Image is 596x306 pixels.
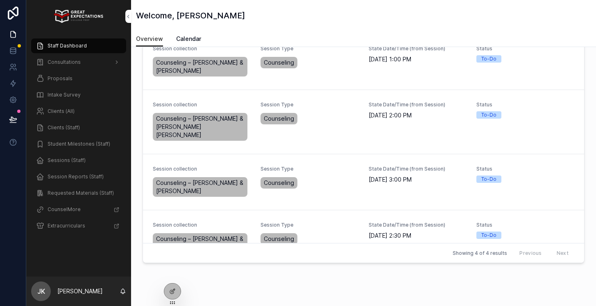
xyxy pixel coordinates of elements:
[31,55,126,70] a: Consultations
[156,115,244,139] span: Counseling – [PERSON_NAME] & [PERSON_NAME] [PERSON_NAME]
[54,10,103,23] img: App logo
[476,166,574,172] span: Status
[369,55,467,63] span: [DATE] 1:00 PM
[153,101,251,108] span: Session collection
[261,222,358,228] span: Session Type
[156,59,244,75] span: Counseling – [PERSON_NAME] & [PERSON_NAME]
[31,38,126,53] a: Staff Dashboard
[48,59,81,65] span: Consultations
[136,35,163,43] span: Overview
[31,202,126,217] a: CounselMore
[31,120,126,135] a: Clients (Staff)
[481,55,496,63] div: To-Do
[48,92,81,98] span: Intake Survey
[153,222,251,228] span: Session collection
[369,45,467,52] span: State Date/Time (from Session)
[48,75,73,82] span: Proposals
[369,101,467,108] span: State Date/Time (from Session)
[48,223,85,229] span: Extracurriculars
[369,111,467,119] span: [DATE] 2:00 PM
[261,45,358,52] span: Session Type
[264,179,294,187] span: Counseling
[369,232,467,240] span: [DATE] 2:30 PM
[153,166,251,172] span: Session collection
[261,166,358,172] span: Session Type
[369,175,467,184] span: [DATE] 3:00 PM
[261,101,358,108] span: Session Type
[57,287,103,295] p: [PERSON_NAME]
[176,32,201,48] a: Calendar
[136,32,163,47] a: Overview
[31,71,126,86] a: Proposals
[153,45,251,52] span: Session collection
[48,108,75,115] span: Clients (All)
[26,33,131,244] div: scrollable content
[31,104,126,119] a: Clients (All)
[48,43,87,49] span: Staff Dashboard
[31,88,126,102] a: Intake Survey
[156,235,244,251] span: Counseling – [PERSON_NAME] & [PERSON_NAME]
[31,137,126,151] a: Student Milestones (Staff)
[476,101,574,108] span: Status
[48,173,104,180] span: Session Reports (Staff)
[48,141,110,147] span: Student Milestones (Staff)
[48,157,86,164] span: Sessions (Staff)
[481,232,496,239] div: To-Do
[37,286,45,296] span: JK
[48,124,80,131] span: Clients (Staff)
[48,206,81,213] span: CounselMore
[264,115,294,123] span: Counseling
[476,45,574,52] span: Status
[369,166,467,172] span: State Date/Time (from Session)
[48,190,114,196] span: Requested Materials (Staff)
[264,59,294,67] span: Counseling
[31,186,126,200] a: Requested Materials (Staff)
[31,153,126,168] a: Sessions (Staff)
[481,175,496,183] div: To-Do
[176,35,201,43] span: Calendar
[481,111,496,119] div: To-Do
[156,179,244,195] span: Counseling – [PERSON_NAME] & [PERSON_NAME]
[369,222,467,228] span: State Date/Time (from Session)
[453,250,507,256] span: Showing 4 of 4 results
[31,218,126,233] a: Extracurriculars
[136,10,245,21] h1: Welcome, [PERSON_NAME]
[264,235,294,243] span: Counseling
[476,222,574,228] span: Status
[31,169,126,184] a: Session Reports (Staff)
